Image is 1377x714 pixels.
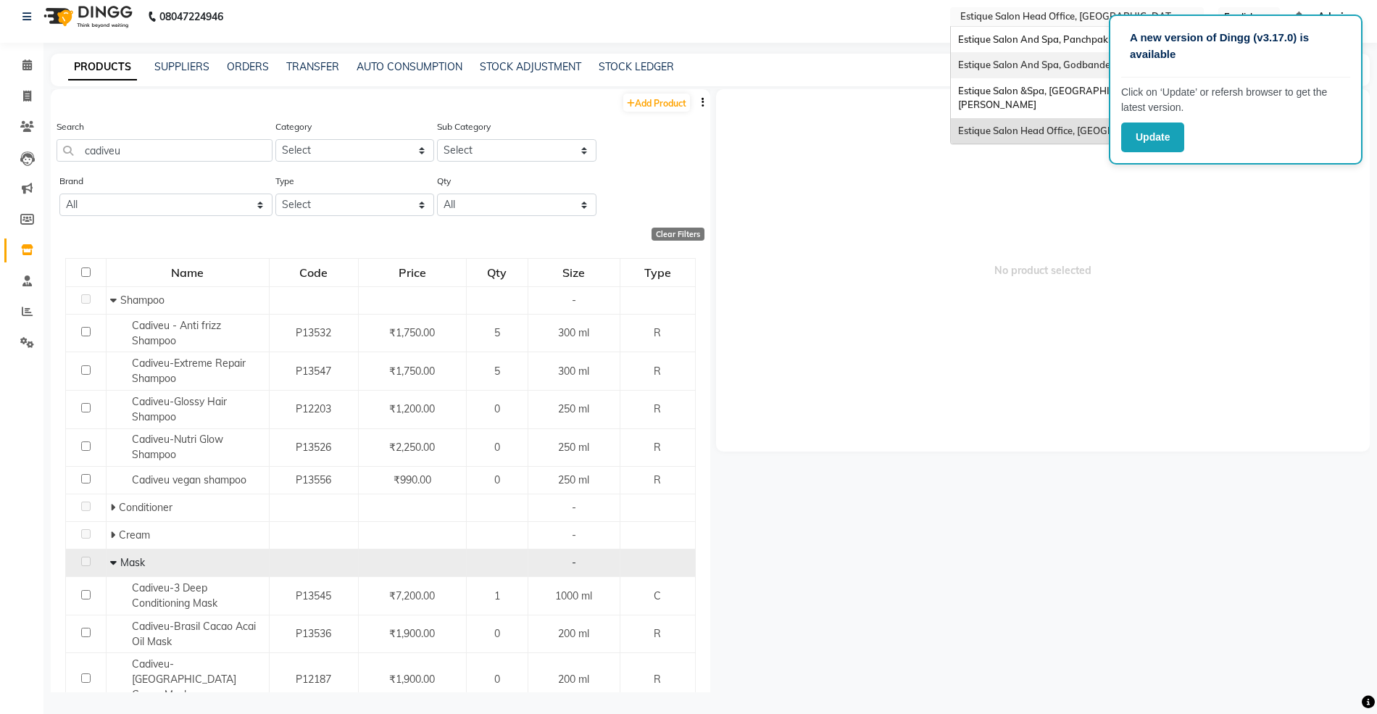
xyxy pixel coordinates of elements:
[494,673,500,686] span: 0
[558,365,589,378] span: 300 ml
[296,673,331,686] span: P12187
[958,85,1150,111] span: Estique Salon &Spa, [GEOGRAPHIC_DATA][PERSON_NAME]
[1318,9,1349,25] span: Admin
[296,365,331,378] span: P13547
[270,260,357,286] div: Code
[558,673,589,686] span: 200 ml
[296,441,331,454] span: P13526
[394,473,431,486] span: ₹990.00
[107,260,268,286] div: Name
[154,60,209,73] a: SUPPLIERS
[119,501,172,514] span: Conditioner
[286,60,339,73] a: TRANSFER
[296,402,331,415] span: P12203
[572,556,576,569] span: -
[120,556,145,569] span: Mask
[132,581,217,610] span: Cadiveu-3 Deep Conditioning Mask
[529,260,619,286] div: Size
[480,60,581,73] a: STOCK ADJUSTMENT
[599,60,674,73] a: STOCK LEDGER
[494,326,500,339] span: 5
[716,89,1370,452] span: No product selected
[389,673,435,686] span: ₹1,900.00
[654,589,661,602] span: C
[389,402,435,415] span: ₹1,200.00
[132,319,221,347] span: Cadiveu - Anti frizz Shampoo
[132,357,246,385] span: Cadiveu-Extreme Repair Shampoo
[132,395,227,423] span: Cadiveu-Glossy Hair Shampoo
[296,589,331,602] span: P13545
[654,673,661,686] span: R
[132,657,236,701] span: Cadiveu-[GEOGRAPHIC_DATA] Cacao Mask
[1130,30,1341,62] p: A new version of Dingg (v3.17.0) is available
[494,402,500,415] span: 0
[558,441,589,454] span: 250 ml
[275,120,312,133] label: Category
[950,26,1204,145] ng-dropdown-panel: Options list
[110,528,119,541] span: Expand Row
[654,365,661,378] span: R
[621,260,694,286] div: Type
[494,441,500,454] span: 0
[389,627,435,640] span: ₹1,900.00
[132,473,246,486] span: Cadiveu vegan shampoo
[389,589,435,602] span: ₹7,200.00
[296,473,331,486] span: P13556
[275,175,294,188] label: Type
[654,627,661,640] span: R
[654,441,661,454] span: R
[59,175,83,188] label: Brand
[132,620,256,648] span: Cadiveu-Brasil Cacao Acai Oil Mask
[572,294,576,307] span: -
[227,60,269,73] a: ORDERS
[110,501,119,514] span: Expand Row
[110,556,120,569] span: Collapse Row
[654,326,661,339] span: R
[119,528,150,541] span: Cream
[120,294,165,307] span: Shampoo
[467,260,528,286] div: Qty
[357,60,462,73] a: AUTO CONSUMPTION
[555,589,592,602] span: 1000 ml
[494,365,500,378] span: 5
[110,294,120,307] span: Collapse Row
[623,94,690,112] a: Add Product
[958,59,1114,70] span: Estique Salon And Spa, Godbander
[296,627,331,640] span: P13536
[958,33,1128,45] span: Estique Salon And Spa, Panchpakhadi
[572,501,576,514] span: -
[572,528,576,541] span: -
[359,260,465,286] div: Price
[558,326,589,339] span: 300 ml
[132,433,223,461] span: Cadiveu-Nutri Glow Shampoo
[494,589,500,602] span: 1
[437,175,451,188] label: Qty
[1121,85,1350,115] p: Click on ‘Update’ or refersh browser to get the latest version.
[558,402,589,415] span: 250 ml
[558,473,589,486] span: 250 ml
[437,120,491,133] label: Sub Category
[652,228,704,241] div: Clear Filters
[57,139,273,162] input: Search by product name or code
[494,473,500,486] span: 0
[1121,123,1184,152] button: Update
[389,365,435,378] span: ₹1,750.00
[296,326,331,339] span: P13532
[389,326,435,339] span: ₹1,750.00
[494,627,500,640] span: 0
[654,402,661,415] span: R
[558,627,589,640] span: 200 ml
[958,125,1178,136] span: Estique Salon Head Office, [GEOGRAPHIC_DATA]
[68,54,137,80] a: PRODUCTS
[389,441,435,454] span: ₹2,250.00
[57,120,84,133] label: Search
[654,473,661,486] span: R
